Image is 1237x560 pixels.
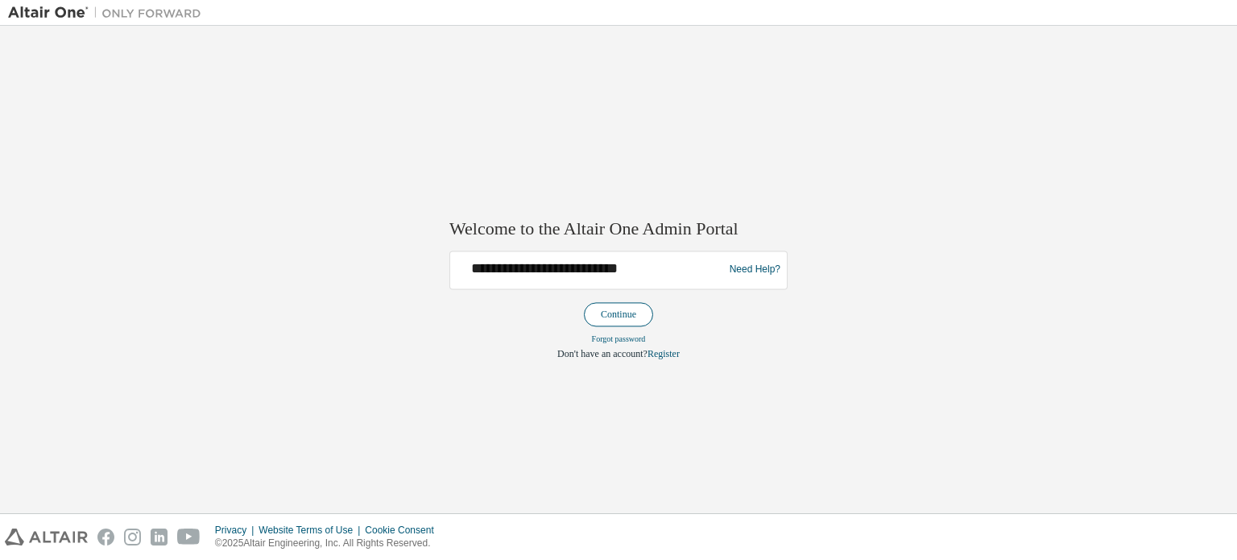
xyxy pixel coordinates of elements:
img: Altair One [8,5,209,21]
img: youtube.svg [177,529,201,545]
img: facebook.svg [97,529,114,545]
p: © 2025 Altair Engineering, Inc. All Rights Reserved. [215,537,444,550]
img: instagram.svg [124,529,141,545]
span: Don't have an account? [557,348,647,359]
div: Cookie Consent [365,524,443,537]
div: Website Terms of Use [259,524,365,537]
img: linkedin.svg [151,529,168,545]
button: Continue [584,302,653,326]
a: Register [647,348,680,359]
div: Privacy [215,524,259,537]
a: Need Help? [730,270,780,271]
h2: Welcome to the Altair One Admin Portal [449,218,788,241]
img: altair_logo.svg [5,529,88,545]
a: Forgot password [592,334,646,343]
